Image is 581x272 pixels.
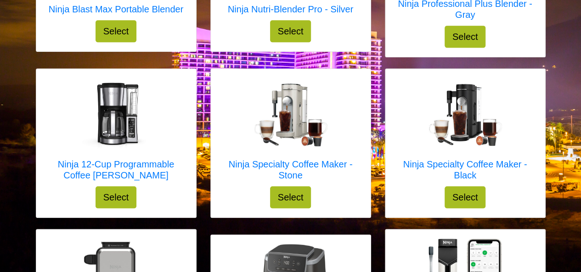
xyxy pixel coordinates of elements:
[270,20,311,42] button: Select
[220,78,361,186] a: Ninja Specialty Coffee Maker - Stone Ninja Specialty Coffee Maker - Stone
[395,159,536,181] h5: Ninja Specialty Coffee Maker - Black
[445,186,486,208] button: Select
[96,186,137,208] button: Select
[228,4,353,15] h5: Ninja Nutri-Blender Pro - Silver
[220,159,361,181] h5: Ninja Specialty Coffee Maker - Stone
[49,4,183,15] h5: Ninja Blast Max Portable Blender
[79,78,153,151] img: Ninja 12-Cup Programmable Coffee Brewer
[96,20,137,42] button: Select
[45,78,187,186] a: Ninja 12-Cup Programmable Coffee Brewer Ninja 12-Cup Programmable Coffee [PERSON_NAME]
[254,83,327,146] img: Ninja Specialty Coffee Maker - Stone
[429,84,502,146] img: Ninja Specialty Coffee Maker - Black
[395,78,536,186] a: Ninja Specialty Coffee Maker - Black Ninja Specialty Coffee Maker - Black
[45,159,187,181] h5: Ninja 12-Cup Programmable Coffee [PERSON_NAME]
[445,26,486,48] button: Select
[270,186,311,208] button: Select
